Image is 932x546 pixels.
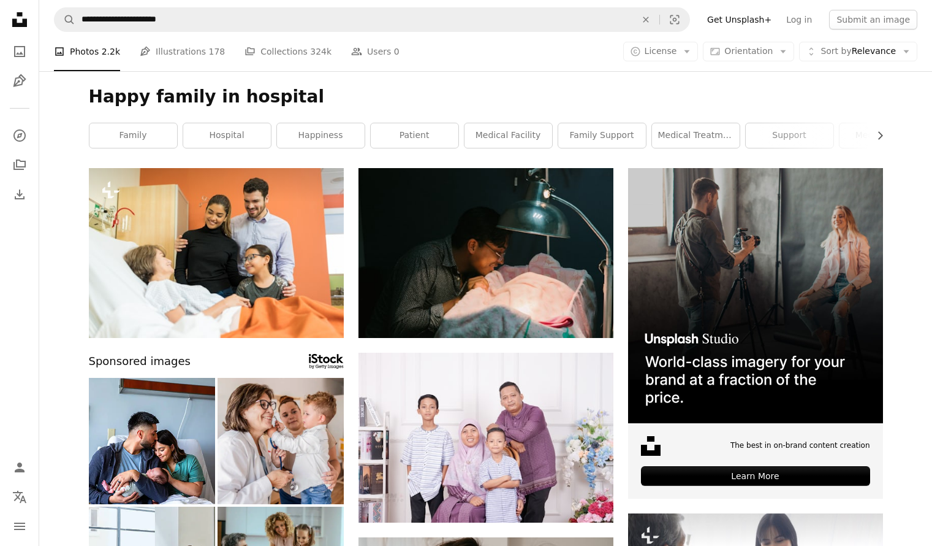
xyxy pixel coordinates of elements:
button: Visual search [660,8,689,31]
div: Learn More [641,466,870,486]
a: The best in on-brand content creationLearn More [628,168,883,499]
span: Orientation [724,46,773,56]
button: Language [7,485,32,509]
a: man standing beside crib [358,247,613,258]
a: hospital [183,123,271,148]
a: medical treatment [652,123,740,148]
a: Photos [7,39,32,64]
a: Collections 324k [244,32,332,71]
span: Sort by [820,46,851,56]
button: Orientation [703,42,794,61]
img: Young parents holding their newborn baby boy in the hospital bed [89,378,215,504]
a: Download History [7,182,32,207]
a: Illustrations 178 [140,32,225,71]
a: A family poses together for a group photo. [358,432,613,443]
a: Users 0 [351,32,400,71]
span: License [645,46,677,56]
a: family [89,123,177,148]
h1: Happy family in hospital [89,86,883,108]
a: Smiling family visiting senior woman during treatment at hospital [89,247,344,258]
a: happiness [277,123,365,148]
button: Sort byRelevance [799,42,917,61]
button: Submit an image [829,10,917,29]
img: A family poses together for a group photo. [358,353,613,523]
a: support [746,123,833,148]
span: The best in on-brand content creation [730,440,870,451]
button: License [623,42,699,61]
a: Log in / Sign up [7,455,32,480]
form: Find visuals sitewide [54,7,690,32]
a: Get Unsplash+ [700,10,779,29]
a: medical facility [464,123,552,148]
a: medical care [839,123,927,148]
span: Sponsored images [89,353,191,371]
img: Smiling family visiting senior woman during treatment at hospital [89,168,344,338]
a: Log in [779,10,819,29]
a: Explore [7,123,32,148]
img: Young boy playfully uses stethoscope on pediatrician during check-up [218,378,344,504]
button: Menu [7,514,32,539]
span: 0 [394,45,400,58]
a: family support [558,123,646,148]
img: file-1715651741414-859baba4300dimage [628,168,883,423]
button: scroll list to the right [869,123,883,148]
span: Relevance [820,45,896,58]
img: man standing beside crib [358,168,613,338]
button: Search Unsplash [55,8,75,31]
img: file-1631678316303-ed18b8b5cb9cimage [641,436,661,456]
span: 178 [209,45,225,58]
a: Illustrations [7,69,32,93]
a: patient [371,123,458,148]
button: Clear [632,8,659,31]
a: Collections [7,153,32,177]
span: 324k [310,45,332,58]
